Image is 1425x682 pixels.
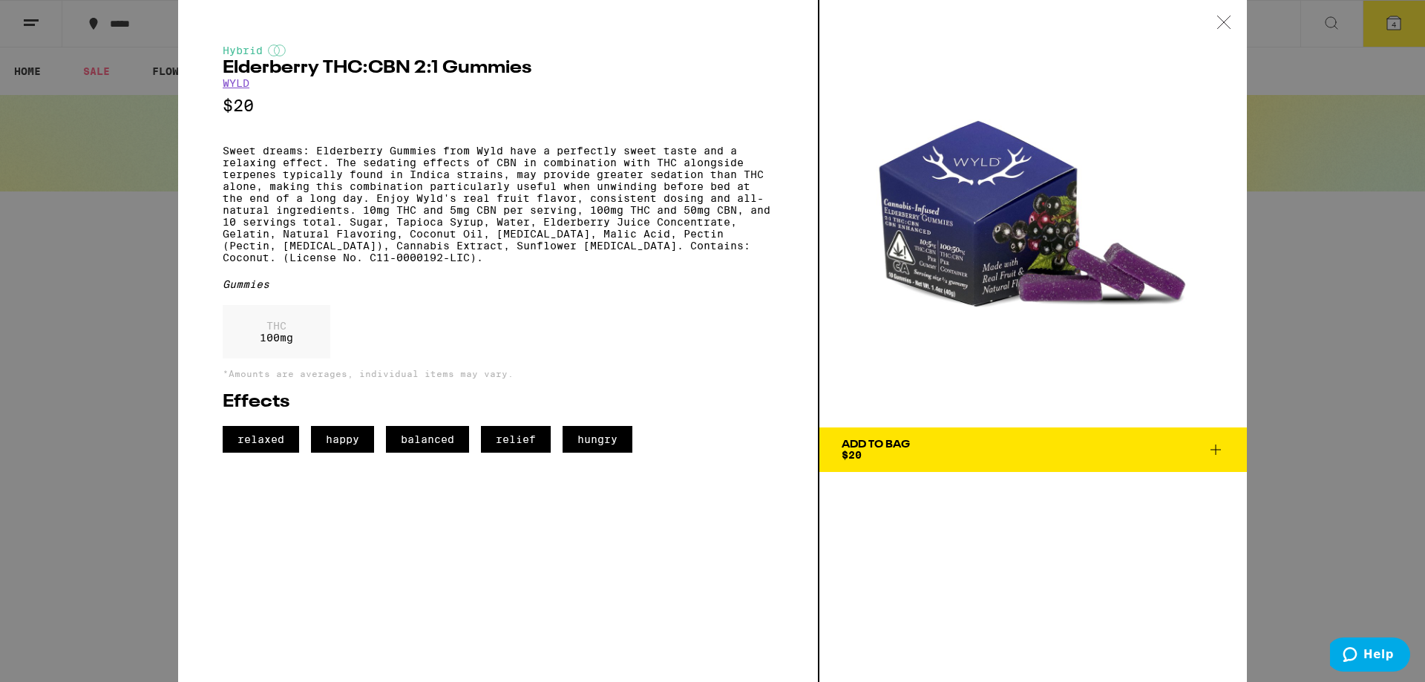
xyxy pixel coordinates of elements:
[223,59,773,77] h2: Elderberry THC:CBN 2:1 Gummies
[842,449,862,461] span: $20
[223,369,773,378] p: *Amounts are averages, individual items may vary.
[563,426,632,453] span: hungry
[386,426,469,453] span: balanced
[223,305,330,358] div: 100 mg
[223,278,773,290] div: Gummies
[481,426,551,453] span: relief
[819,427,1247,472] button: Add To Bag$20
[260,320,293,332] p: THC
[223,77,249,89] a: WYLD
[223,393,773,411] h2: Effects
[311,426,374,453] span: happy
[223,145,773,263] p: Sweet dreams: Elderberry Gummies from Wyld have a perfectly sweet taste and a relaxing effect. Th...
[223,45,773,56] div: Hybrid
[223,96,773,115] p: $20
[1330,637,1410,675] iframe: Opens a widget where you can find more information
[223,426,299,453] span: relaxed
[268,45,286,56] img: hybridColor.svg
[842,439,910,450] div: Add To Bag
